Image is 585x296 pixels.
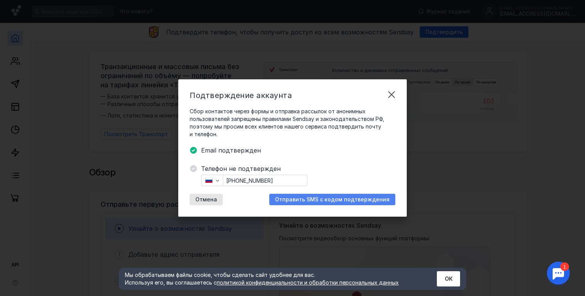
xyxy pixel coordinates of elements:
div: Мы обрабатываем файлы cookie, чтобы сделать сайт удобнее для вас. Используя его, вы соглашаетесь c [125,271,418,286]
span: Телефон не подтвержден [201,164,395,173]
span: Подтверждение аккаунта [190,91,292,100]
button: ОК [437,271,460,286]
div: 1 [17,5,26,13]
span: Отправить SMS с кодом подтверждения [275,196,390,203]
button: Отправить SMS с кодом подтверждения [269,194,395,205]
span: Отмена [195,196,217,203]
span: Email подтвержден [201,146,395,155]
a: политикой конфиденциальности и обработки персональных данных [217,279,399,286]
button: Отмена [190,194,223,205]
span: Сбор контактов через формы и отправка рассылок от анонимных пользователей запрещены правилами Sen... [190,108,395,138]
